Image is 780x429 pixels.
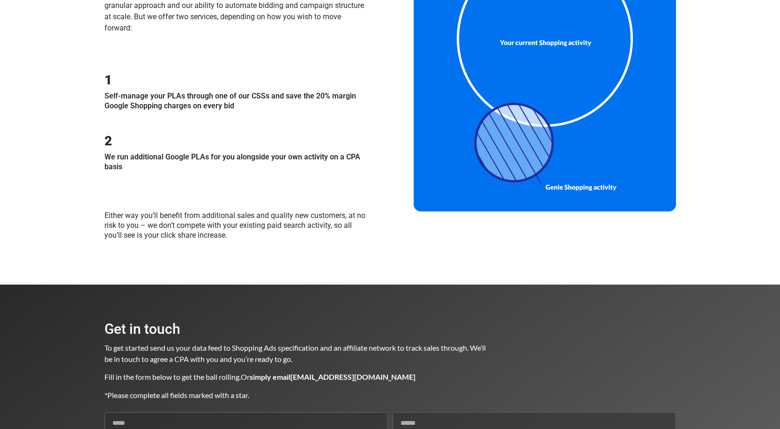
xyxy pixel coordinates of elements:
h2: Get in touch [104,322,487,336]
p: Self-manage your PLAs through one of our CSSs and save the 20% margin Google Shopping charges on ... [104,91,367,111]
p: *Please complete all fields marked with a star. [104,390,487,401]
p: We run additional Google PLAs for you alongside your own activity on a CPA basis [104,152,367,172]
span: Either way you’ll benefit from additional sales and quality new customers, at no risk to you – we... [104,211,365,240]
span: Fill in the form below to get the ball rolling. [104,372,241,381]
span: 2 [104,133,112,149]
span: 1 [104,72,112,88]
b: simply email [EMAIL_ADDRESS][DOMAIN_NAME] [250,372,416,381]
span: To get started send us your data feed to Shopping Ads specification and an affiliate network to t... [104,343,487,363]
span: Or [241,372,416,381]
